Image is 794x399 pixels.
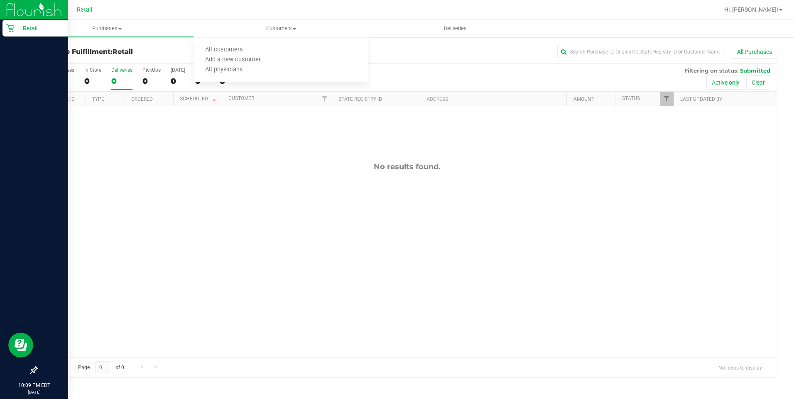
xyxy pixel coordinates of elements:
[740,67,770,74] span: Submitted
[368,20,542,37] a: Deliveries
[113,48,133,56] span: Retail
[71,361,131,374] span: Page of 0
[8,333,33,358] iframe: Resource center
[37,162,777,171] div: No results found.
[557,46,723,58] input: Search Purchase ID, Original ID, State Registry ID or Customer Name...
[420,92,566,106] th: Address
[680,96,722,102] a: Last Updated By
[37,48,284,56] h3: Purchase Fulfillment:
[15,23,64,33] p: Retail
[131,96,153,102] a: Ordered
[573,96,594,102] a: Amount
[20,25,194,32] span: Purchases
[433,25,478,32] span: Deliveries
[660,92,674,106] a: Filter
[724,6,778,13] span: Hi, [PERSON_NAME]!
[706,75,745,90] button: Active only
[6,24,15,32] inline-svg: Retail
[318,92,332,106] a: Filter
[77,6,93,13] span: Retail
[20,20,194,37] a: Purchases
[228,95,254,101] a: Customer
[142,76,161,86] div: 0
[171,76,185,86] div: 0
[732,45,777,59] button: All Purchases
[338,96,382,102] a: State Registry ID
[194,20,368,37] a: Customers All customers Add a new customer All physicians
[84,76,101,86] div: 0
[111,76,132,86] div: 0
[180,96,218,102] a: Scheduled
[194,46,254,54] span: All customers
[142,67,161,73] div: PickUps
[712,361,769,374] span: No items to display
[111,67,132,73] div: Deliveries
[171,67,185,73] div: [DATE]
[194,56,272,63] span: Add a new customer
[4,389,64,395] p: [DATE]
[746,75,770,90] button: Clear
[84,67,101,73] div: In Store
[194,25,368,32] span: Customers
[4,382,64,389] p: 10:09 PM EDT
[92,96,104,102] a: Type
[194,66,254,73] span: All physicians
[684,67,738,74] span: Filtering on status:
[622,95,640,101] a: Status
